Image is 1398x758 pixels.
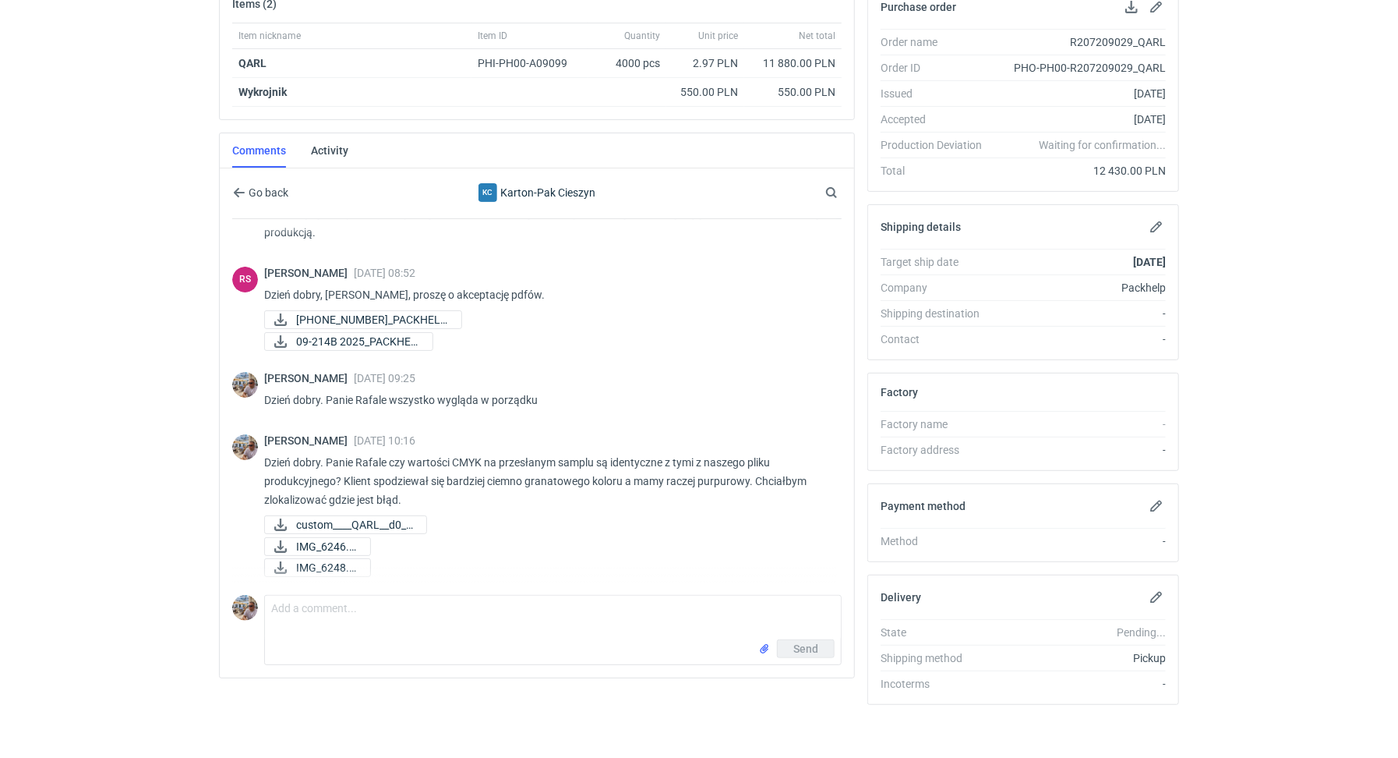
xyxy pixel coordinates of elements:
[994,306,1166,321] div: -
[264,332,420,351] div: 09-214B 2025_PACKHELP 320x265x60 _QARL RW.pdf
[296,559,358,576] span: IMG_6248.jpg
[994,331,1166,347] div: -
[311,133,348,168] a: Activity
[881,280,994,296] div: Company
[245,187,288,198] span: Go back
[994,442,1166,458] div: -
[264,515,427,534] a: custom____QARL__d0__...
[881,625,994,640] div: State
[238,57,267,69] a: QARL
[994,34,1166,50] div: R207209029_QARL
[238,86,287,98] strong: Wykrojnik
[409,183,665,202] div: Karton-Pak Cieszyn
[994,280,1166,296] div: Packhelp
[881,500,966,512] h2: Payment method
[881,112,994,127] div: Accepted
[354,267,415,279] span: [DATE] 08:52
[264,332,433,351] a: 09-214B 2025_PACKHEL...
[264,453,829,509] p: Dzień dobry. Panie Rafale czy wartości CMYK na przesłanym samplu są identyczne z tymi z naszego p...
[822,183,872,202] input: Search
[750,84,835,100] div: 550.00 PLN
[232,267,258,292] figcaption: RS
[1147,497,1166,515] button: Edit payment method
[478,183,497,202] div: Karton-Pak Cieszyn
[994,676,1166,692] div: -
[698,30,738,42] span: Unit price
[881,442,994,458] div: Factory address
[232,434,258,460] img: Michał Palasek
[296,538,358,555] span: IMG_6246.jpg
[881,221,961,233] h2: Shipping details
[673,55,738,71] div: 2.97 PLN
[994,650,1166,666] div: Pickup
[264,310,462,329] a: [PHONE_NUMBER]_PACKHELP...
[673,84,738,100] div: 550.00 PLN
[232,183,289,202] button: Go back
[1039,137,1166,153] em: Waiting for confirmation...
[881,386,918,398] h2: Factory
[881,416,994,432] div: Factory name
[232,372,258,398] img: Michał Palasek
[264,310,420,329] div: 09-214 2025_PACKHELP 320x265x60 _QARL AW.pdf
[994,112,1166,127] div: [DATE]
[881,306,994,321] div: Shipping destination
[264,391,829,409] p: Dzień dobry. Panie Rafale wszystko wygląda w porządku
[232,133,286,168] a: Comments
[750,55,835,71] div: 11 880.00 PLN
[881,650,994,666] div: Shipping method
[1117,626,1166,639] em: Pending...
[296,516,414,533] span: custom____QARL__d0__...
[264,267,354,279] span: [PERSON_NAME]
[478,55,582,71] div: PHI-PH00-A09099
[264,515,420,534] div: custom____QARL__d0__oR207209029.pdf
[588,49,666,78] div: 4000 pcs
[296,333,420,350] span: 09-214B 2025_PACKHEL...
[777,639,835,658] button: Send
[994,163,1166,179] div: 12 430.00 PLN
[1147,588,1166,607] button: Edit delivery details
[264,537,371,556] a: IMG_6246.jpg
[881,533,994,549] div: Method
[881,1,956,13] h2: Purchase order
[881,60,994,76] div: Order ID
[994,416,1166,432] div: -
[264,285,829,304] p: Dzień dobry, [PERSON_NAME], proszę o akceptację pdfów.
[881,254,994,270] div: Target ship date
[238,30,301,42] span: Item nickname
[264,558,371,577] a: IMG_6248.jpg
[264,372,354,384] span: [PERSON_NAME]
[1133,256,1166,268] strong: [DATE]
[799,30,835,42] span: Net total
[354,372,415,384] span: [DATE] 09:25
[881,331,994,347] div: Contact
[994,533,1166,549] div: -
[232,595,258,621] img: Michał Palasek
[994,86,1166,101] div: [DATE]
[881,137,994,153] div: Production Deviation
[994,60,1166,76] div: PHO-PH00-R207209029_QARL
[793,643,818,654] span: Send
[881,86,994,101] div: Issued
[624,30,660,42] span: Quantity
[1147,218,1166,236] button: Edit shipping details
[478,30,507,42] span: Item ID
[881,591,921,604] h2: Delivery
[881,676,994,692] div: Incoterms
[232,267,258,292] div: Rafał Stani
[881,163,994,179] div: Total
[478,183,497,202] figcaption: KC
[354,434,415,447] span: [DATE] 10:16
[264,434,354,447] span: [PERSON_NAME]
[881,34,994,50] div: Order name
[296,311,449,328] span: [PHONE_NUMBER]_PACKHELP...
